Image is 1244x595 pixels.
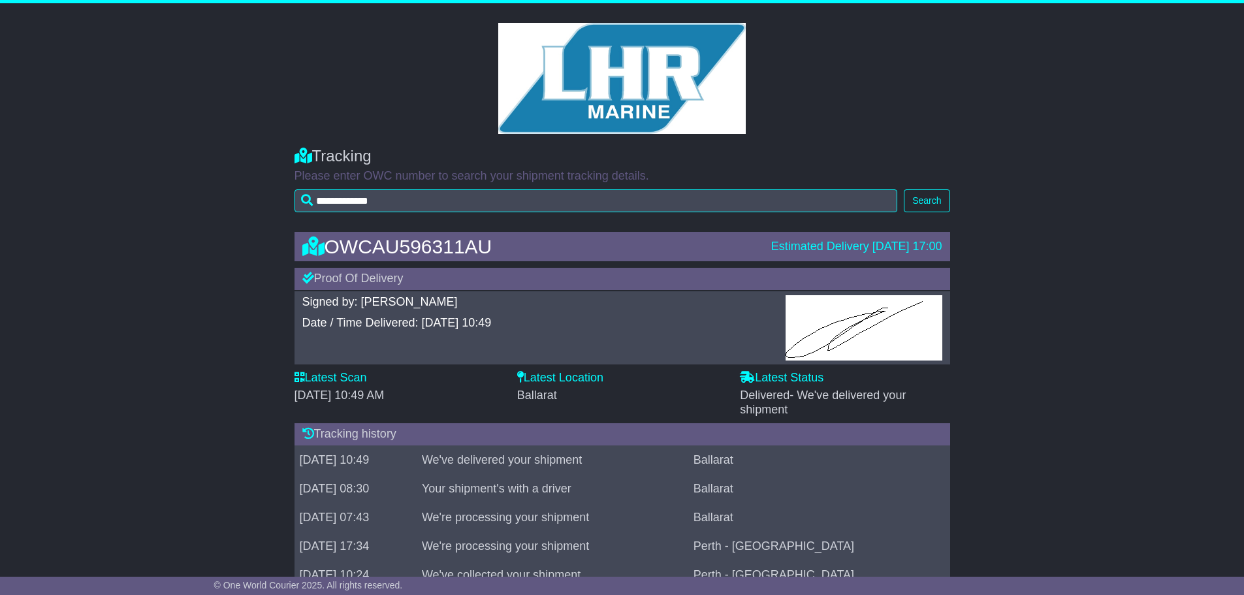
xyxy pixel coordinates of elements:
span: © One World Courier 2025. All rights reserved. [214,580,403,590]
td: We've delivered your shipment [417,445,688,474]
td: We're processing your shipment [417,503,688,532]
img: GetCustomerLogo [498,23,746,134]
div: Tracking history [295,423,950,445]
label: Latest Status [740,371,823,385]
div: OWCAU596311AU [296,236,765,257]
div: Proof Of Delivery [295,268,950,290]
td: Perth - [GEOGRAPHIC_DATA] [688,560,950,589]
td: [DATE] 17:34 [295,532,417,560]
div: Date / Time Delivered: [DATE] 10:49 [302,316,773,330]
button: Search [904,189,949,212]
td: Perth - [GEOGRAPHIC_DATA] [688,532,950,560]
td: Your shipment's with a driver [417,474,688,503]
td: [DATE] 10:49 [295,445,417,474]
td: Ballarat [688,503,950,532]
span: [DATE] 10:49 AM [295,389,385,402]
td: Ballarat [688,445,950,474]
td: We're processing your shipment [417,532,688,560]
p: Please enter OWC number to search your shipment tracking details. [295,169,950,184]
td: [DATE] 08:30 [295,474,417,503]
td: We've collected your shipment [417,560,688,589]
img: GetPodImagePublic [786,295,942,361]
div: Tracking [295,147,950,166]
td: [DATE] 10:24 [295,560,417,589]
label: Latest Scan [295,371,367,385]
span: Ballarat [517,389,557,402]
span: - We've delivered your shipment [740,389,906,416]
td: [DATE] 07:43 [295,503,417,532]
span: Delivered [740,389,906,416]
div: Estimated Delivery [DATE] 17:00 [771,240,942,254]
div: Signed by: [PERSON_NAME] [302,295,773,310]
label: Latest Location [517,371,603,385]
td: Ballarat [688,474,950,503]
